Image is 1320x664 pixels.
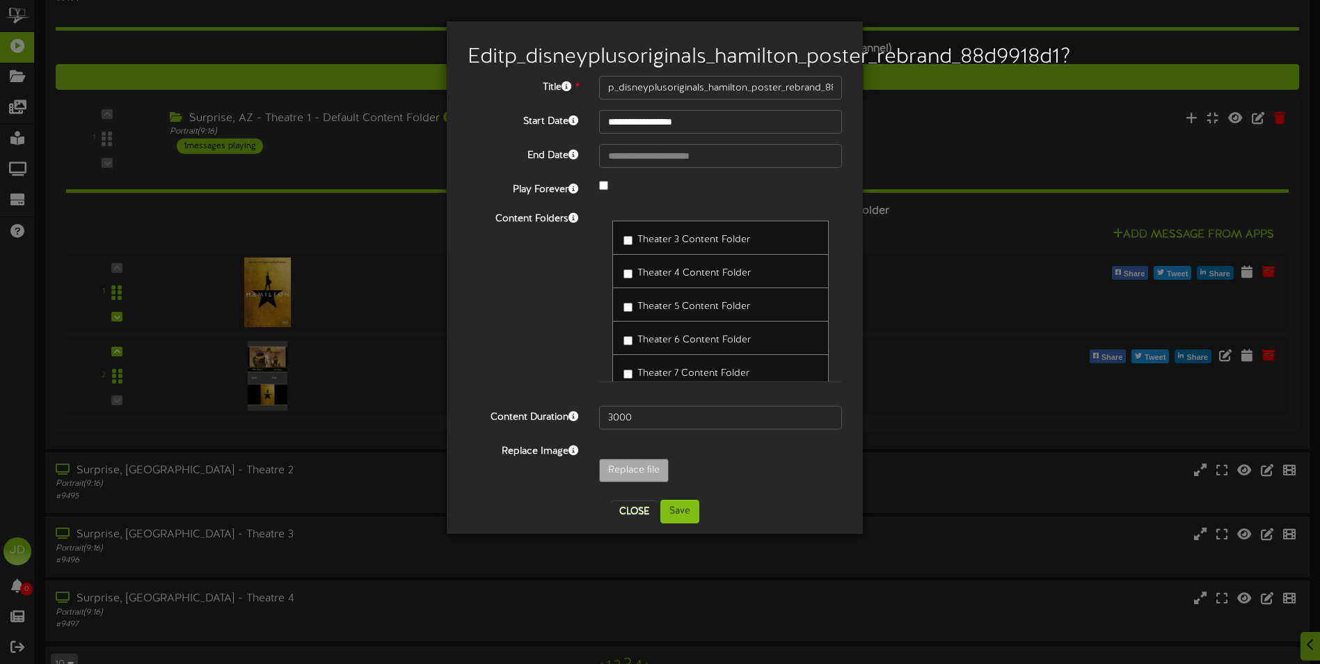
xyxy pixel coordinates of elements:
[623,269,633,278] input: Theater 4 Content Folder
[637,301,750,312] span: Theater 5 Content Folder
[611,500,658,523] button: Close
[623,236,633,245] input: Theater 3 Content Folder
[623,336,633,345] input: Theater 6 Content Folder
[637,335,751,345] span: Theater 6 Content Folder
[457,144,589,163] label: End Date
[637,235,750,245] span: Theater 3 Content Folder
[457,110,589,129] label: Start Date
[623,303,633,312] input: Theater 5 Content Folder
[457,178,589,197] label: Play Forever
[457,440,589,459] label: Replace Image
[457,207,589,226] label: Content Folders
[599,76,842,100] input: Title
[660,500,699,523] button: Save
[457,76,589,95] label: Title
[468,46,842,69] h2: Edit p_disneyplusoriginals_hamilton_poster_rebrand_88d9918d1 ?
[637,368,749,379] span: Theater 7 Content Folder
[637,268,751,278] span: Theater 4 Content Folder
[457,406,589,425] label: Content Duration
[623,370,633,379] input: Theater 7 Content Folder
[599,406,842,429] input: 15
